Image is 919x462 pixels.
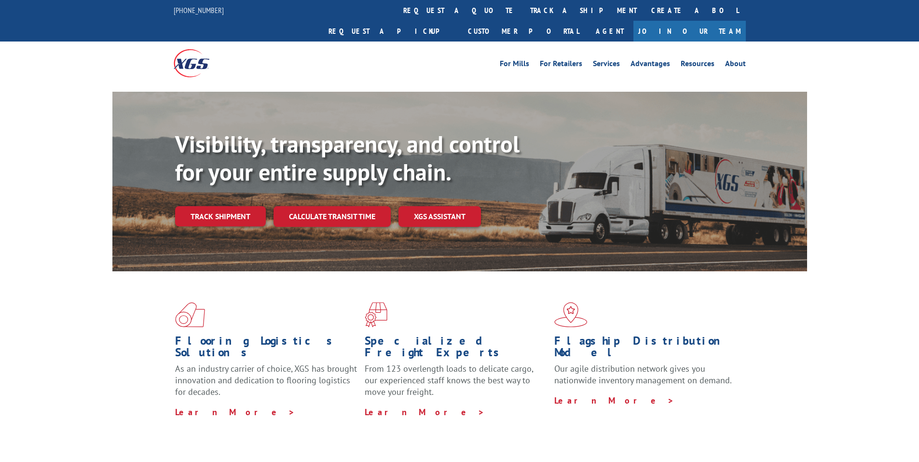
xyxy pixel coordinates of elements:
img: xgs-icon-total-supply-chain-intelligence-red [175,302,205,327]
a: Join Our Team [633,21,746,42]
span: As an industry carrier of choice, XGS has brought innovation and dedication to flooring logistics... [175,363,357,397]
b: Visibility, transparency, and control for your entire supply chain. [175,129,520,187]
a: Learn More > [365,406,485,418]
a: Services [593,60,620,70]
a: About [725,60,746,70]
a: For Retailers [540,60,582,70]
h1: Specialized Freight Experts [365,335,547,363]
a: Agent [586,21,633,42]
h1: Flagship Distribution Model [554,335,737,363]
p: From 123 overlength loads to delicate cargo, our experienced staff knows the best way to move you... [365,363,547,406]
a: Learn More > [554,395,674,406]
a: Calculate transit time [274,206,391,227]
a: For Mills [500,60,529,70]
h1: Flooring Logistics Solutions [175,335,357,363]
a: Advantages [631,60,670,70]
a: Learn More > [175,406,295,418]
a: [PHONE_NUMBER] [174,5,224,15]
a: Resources [681,60,714,70]
img: xgs-icon-focused-on-flooring-red [365,302,387,327]
a: XGS ASSISTANT [398,206,481,227]
img: xgs-icon-flagship-distribution-model-red [554,302,588,327]
span: Our agile distribution network gives you nationwide inventory management on demand. [554,363,732,386]
a: Request a pickup [321,21,461,42]
a: Customer Portal [461,21,586,42]
a: Track shipment [175,206,266,226]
